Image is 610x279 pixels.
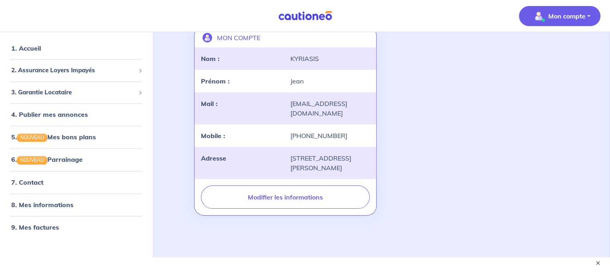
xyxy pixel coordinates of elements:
[3,106,149,122] div: 4. Publier mes annonces
[11,66,135,75] span: 2. Assurance Loyers Impayés
[11,110,88,118] a: 4. Publier mes annonces
[275,11,335,21] img: Cautioneo
[201,185,369,209] button: Modifier les informations
[11,178,43,186] a: 7. Contact
[11,44,41,52] a: 1. Accueil
[11,133,96,141] a: 5.NOUVEAUMes bons plans
[11,223,59,231] a: 9. Mes factures
[11,201,73,209] a: 8. Mes informations
[3,85,149,100] div: 3. Garantie Locataire
[3,174,149,190] div: 7. Contact
[548,11,586,21] p: Mon compte
[203,33,212,43] img: illu_account.svg
[3,219,149,235] div: 9. Mes factures
[285,131,374,141] div: [PHONE_NUMBER]
[3,40,149,56] div: 1. Accueil
[3,197,149,213] div: 8. Mes informations
[201,55,219,63] strong: Nom :
[217,33,260,43] p: MON COMPTE
[3,152,149,168] div: 6.NOUVEAUParrainage
[11,156,83,164] a: 6.NOUVEAUParrainage
[201,154,226,162] strong: Adresse
[11,88,135,97] span: 3. Garantie Locataire
[285,76,374,86] div: Jean
[285,153,374,173] div: [STREET_ADDRESS][PERSON_NAME]
[201,77,229,85] strong: Prénom :
[285,99,374,118] div: [EMAIL_ADDRESS][DOMAIN_NAME]
[3,129,149,145] div: 5.NOUVEAUMes bons plans
[285,54,374,63] div: KYRIASIS
[519,6,600,26] button: illu_account_valid_menu.svgMon compte
[201,100,217,108] strong: Mail :
[594,259,602,267] button: ×
[3,63,149,78] div: 2. Assurance Loyers Impayés
[532,10,545,22] img: illu_account_valid_menu.svg
[201,132,225,140] strong: Mobile :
